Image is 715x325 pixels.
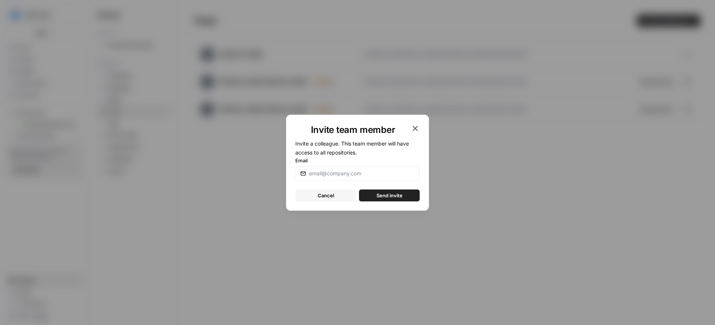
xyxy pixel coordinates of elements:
[295,124,411,136] h1: Invite team member
[295,189,356,201] button: Cancel
[295,140,409,156] span: Invite a colleague. This team member will have access to all repositories.
[318,192,334,199] span: Cancel
[309,170,415,177] input: email@company.com
[295,157,420,164] label: Email
[359,189,420,201] button: Send invite
[376,192,403,199] span: Send invite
